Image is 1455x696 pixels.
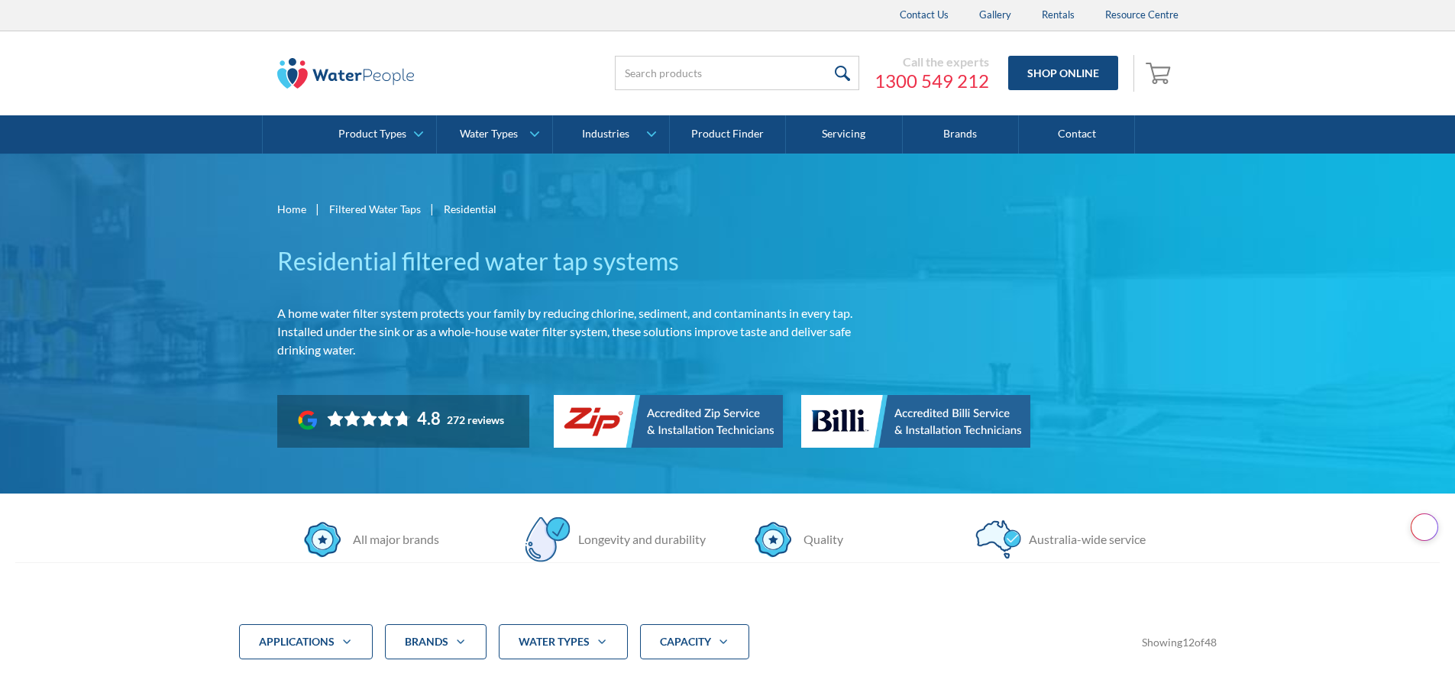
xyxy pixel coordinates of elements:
[615,56,859,90] input: Search products
[1146,60,1175,85] img: shopping cart
[875,70,989,92] a: 1300 549 212
[875,54,989,70] div: Call the experts
[582,128,629,141] div: Industries
[447,414,504,426] div: 272 reviews
[428,199,436,218] div: |
[571,530,706,549] div: Longevity and durability
[1204,636,1217,649] span: 48
[1019,115,1135,154] a: Contact
[277,58,415,89] img: The Water People
[259,634,335,649] div: applications
[499,624,628,659] div: water Types
[385,624,487,659] div: Brands
[417,408,441,429] div: 4.8
[660,635,711,648] strong: CAPACITY
[1142,634,1217,650] div: Showing of
[1021,530,1146,549] div: Australia-wide service
[327,408,441,429] div: Rating: 4.8 out of 5
[670,115,786,154] a: Product Finder
[437,115,552,154] a: Water Types
[1182,636,1195,649] span: 12
[903,115,1019,154] a: Brands
[444,201,496,217] div: Residential
[786,115,902,154] a: Servicing
[796,530,843,549] div: Quality
[1142,55,1179,92] a: Open empty cart
[640,624,749,659] div: CAPACITY
[460,128,518,141] div: Water Types
[1008,56,1118,90] a: Shop Online
[1333,620,1455,696] iframe: podium webchat widget bubble
[239,624,373,659] div: applications
[553,115,668,154] a: Industries
[329,201,421,217] a: Filtered Water Taps
[314,199,322,218] div: |
[277,201,306,217] a: Home
[277,304,864,359] p: A home water filter system protects your family by reducing chlorine, sediment, and contaminants ...
[338,128,406,141] div: Product Types
[239,624,1217,684] form: Filter 5
[405,634,448,649] div: Brands
[321,115,436,154] a: Product Types
[345,530,439,549] div: All major brands
[277,243,864,280] h1: Residential filtered water tap systems
[519,635,590,648] strong: water Types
